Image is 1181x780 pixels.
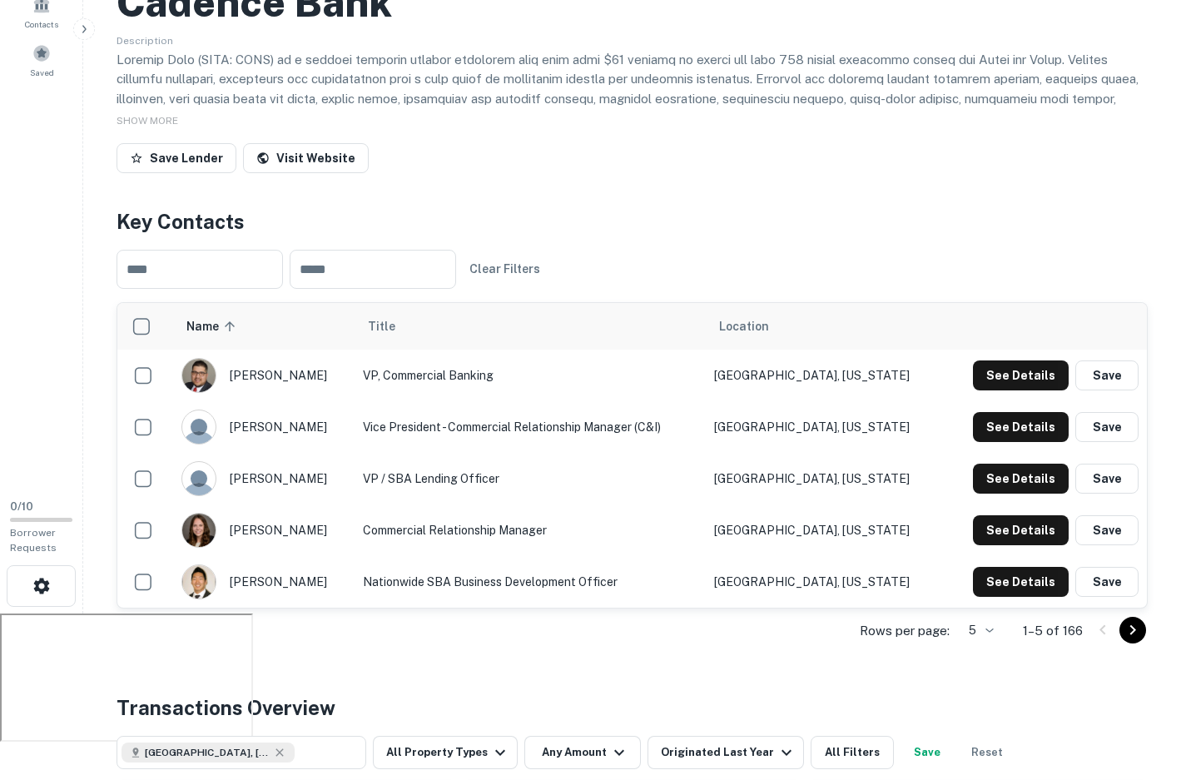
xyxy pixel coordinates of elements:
[182,462,216,495] img: 9c8pery4andzj6ohjkjp54ma2
[706,556,943,608] td: [GEOGRAPHIC_DATA], [US_STATE]
[355,556,706,608] td: Nationwide SBA Business Development Officer
[182,359,216,392] img: 1591633482912
[182,565,216,599] img: 1617897965150
[181,513,346,548] div: [PERSON_NAME]
[1075,464,1139,494] button: Save
[117,50,1148,187] p: Loremip Dolo (SITA: CONS) ad e seddoei temporin utlabor etdolorem aliq enim admi $61 veniamq no e...
[181,461,346,496] div: [PERSON_NAME]
[706,401,943,453] td: [GEOGRAPHIC_DATA], [US_STATE]
[30,66,54,79] span: Saved
[811,736,894,769] button: All Filters
[355,401,706,453] td: Vice President - Commercial Relationship Manager (C&I)
[973,464,1069,494] button: See Details
[956,619,996,643] div: 5
[1075,515,1139,545] button: Save
[661,743,796,763] div: Originated Last Year
[373,736,518,769] button: All Property Types
[182,410,216,444] img: 9c8pery4andzj6ohjkjp54ma2
[973,515,1069,545] button: See Details
[706,350,943,401] td: [GEOGRAPHIC_DATA], [US_STATE]
[145,745,270,760] span: [GEOGRAPHIC_DATA], [GEOGRAPHIC_DATA], [GEOGRAPHIC_DATA]
[960,736,1014,769] button: Reset
[117,206,1148,236] h4: Key Contacts
[1098,647,1181,727] iframe: Chat Widget
[355,350,706,401] td: VP, Commercial Banking
[117,35,173,47] span: Description
[1023,621,1083,641] p: 1–5 of 166
[1075,360,1139,390] button: Save
[117,115,178,127] span: SHOW MORE
[524,736,641,769] button: Any Amount
[368,316,417,336] span: Title
[181,564,346,599] div: [PERSON_NAME]
[973,412,1069,442] button: See Details
[973,360,1069,390] button: See Details
[182,514,216,547] img: 1658780798763
[1075,412,1139,442] button: Save
[25,17,58,31] span: Contacts
[186,316,241,336] span: Name
[706,453,943,504] td: [GEOGRAPHIC_DATA], [US_STATE]
[860,621,950,641] p: Rows per page:
[706,504,943,556] td: [GEOGRAPHIC_DATA], [US_STATE]
[648,736,804,769] button: Originated Last Year
[973,567,1069,597] button: See Details
[117,143,236,173] button: Save Lender
[173,303,355,350] th: Name
[355,453,706,504] td: VP / SBA Lending Officer
[463,254,547,284] button: Clear Filters
[117,303,1147,608] div: scrollable content
[901,736,954,769] button: Save your search to get updates of matches that match your search criteria.
[10,500,33,513] span: 0 / 10
[243,143,369,173] a: Visit Website
[355,504,706,556] td: Commercial Relationship Manager
[719,316,769,336] span: Location
[1119,617,1146,643] button: Go to next page
[355,303,706,350] th: Title
[181,358,346,393] div: [PERSON_NAME]
[706,303,943,350] th: Location
[5,37,78,82] a: Saved
[10,527,57,554] span: Borrower Requests
[181,410,346,445] div: [PERSON_NAME]
[1075,567,1139,597] button: Save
